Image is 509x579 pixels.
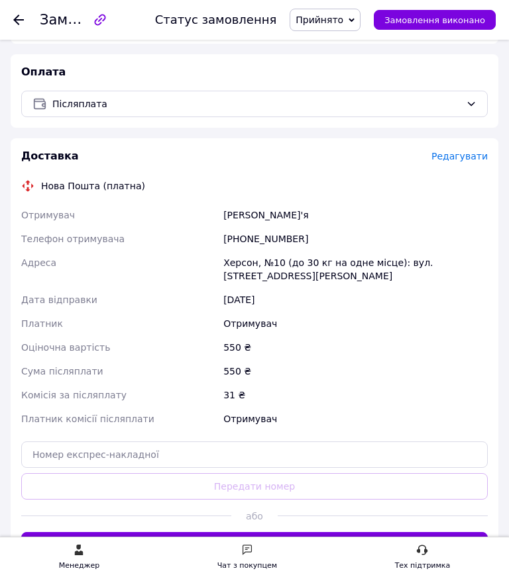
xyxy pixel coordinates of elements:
[21,66,66,78] span: Оплата
[374,10,496,30] button: Замовлення виконано
[21,318,63,329] span: Платник
[21,441,488,468] input: Номер експрес-накладної
[221,335,490,359] div: 550 ₴
[296,15,343,25] span: Прийнято
[221,203,490,227] div: [PERSON_NAME]'я
[21,342,110,353] span: Оціночна вартість
[21,150,79,162] span: Доставка
[221,383,490,407] div: 31 ₴
[221,359,490,383] div: 550 ₴
[384,15,485,25] span: Замовлення виконано
[40,12,129,28] span: Замовлення
[21,390,127,400] span: Комісія за післяплату
[21,366,103,377] span: Сума післяплати
[52,97,461,111] span: Післяплата
[221,251,490,288] div: Херсон, №10 (до 30 кг на одне місце): вул. [STREET_ADDRESS][PERSON_NAME]
[231,510,278,523] span: або
[13,13,24,26] div: Повернутися назад
[38,179,148,193] div: Нова Пошта (платна)
[59,559,99,572] div: Менеджер
[21,414,154,424] span: Платник комісії післяплати
[221,288,490,312] div: [DATE]
[155,13,277,26] div: Статус замовлення
[221,407,490,431] div: Отримувач
[21,257,56,268] span: Адреса
[21,294,97,305] span: Дата відправки
[21,532,488,558] button: Згенерувати ЕН
[217,559,277,572] div: Чат з покупцем
[21,210,75,220] span: Отримувач
[395,559,451,572] div: Тех підтримка
[221,227,490,251] div: [PHONE_NUMBER]
[431,151,488,161] span: Редагувати
[21,234,125,244] span: Телефон отримувача
[221,312,490,335] div: Отримувач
